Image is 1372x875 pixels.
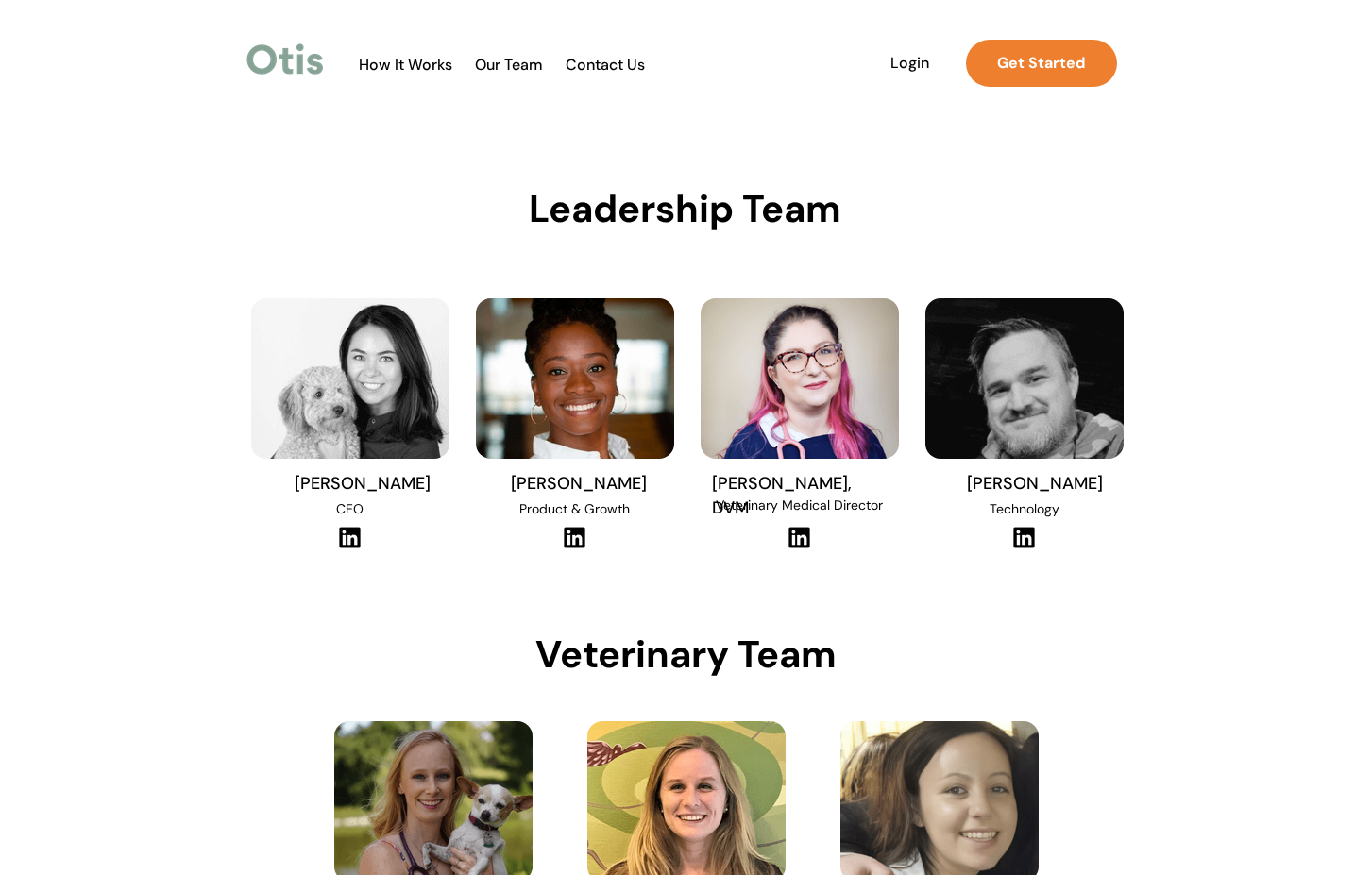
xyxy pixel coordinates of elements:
a: Our Team [463,56,555,75]
span: Leadership Team [529,184,841,233]
span: Technology [990,500,1059,517]
span: [PERSON_NAME], DVM [712,472,852,519]
span: [PERSON_NAME] [967,472,1103,495]
span: Our Team [463,56,555,74]
a: Contact Us [556,56,655,75]
span: Veterinary Medical Director [716,496,883,513]
a: Get Started [966,40,1117,87]
strong: Get Started [997,53,1085,73]
span: Contact Us [556,56,655,74]
span: Veterinary Team [535,630,837,679]
a: How It Works [349,56,462,75]
span: Product & Growth [519,500,630,517]
span: [PERSON_NAME] [511,472,647,495]
span: How It Works [349,56,462,74]
span: Login [867,54,954,72]
span: CEO [336,500,364,517]
span: [PERSON_NAME] [295,472,431,495]
a: Login [867,40,954,87]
